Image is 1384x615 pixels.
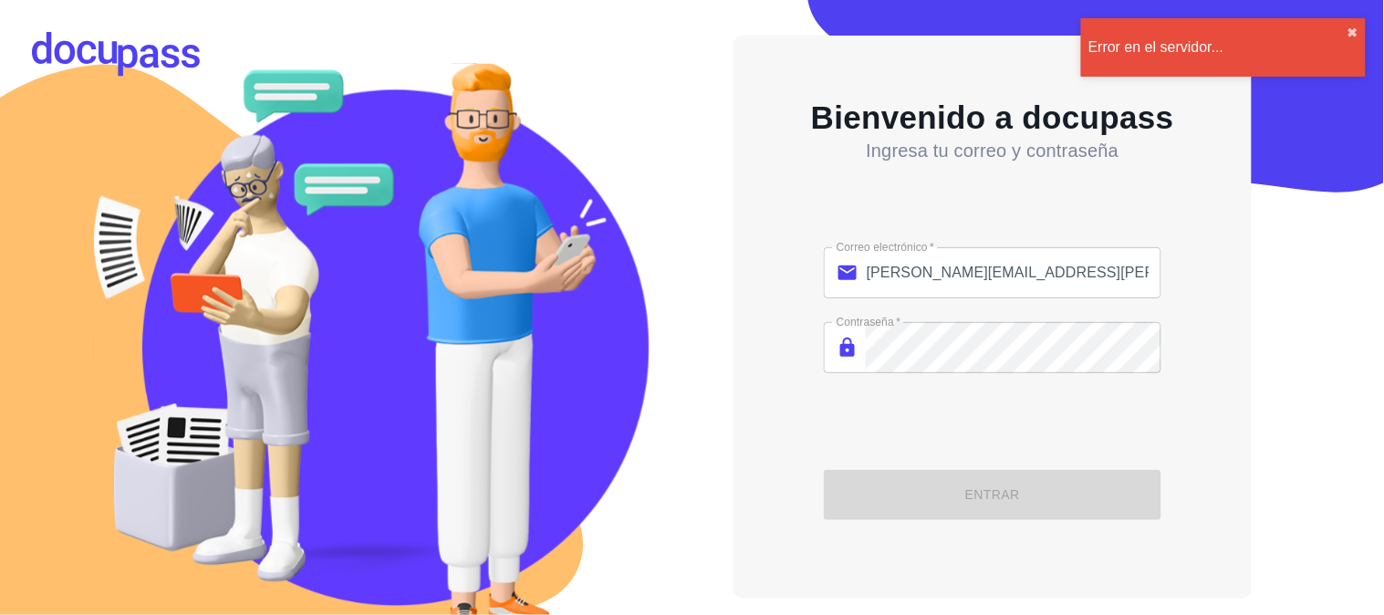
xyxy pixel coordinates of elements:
div: Error en el servidor... [1088,39,1348,56]
h2: Ingresa tu correo y contraseña [734,141,1252,160]
img: Docupass spot blue [118,45,200,77]
button: close [1348,26,1358,40]
img: Docupass spot orange [32,32,118,64]
h1: Bienvenido a docupass [734,36,1252,127]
